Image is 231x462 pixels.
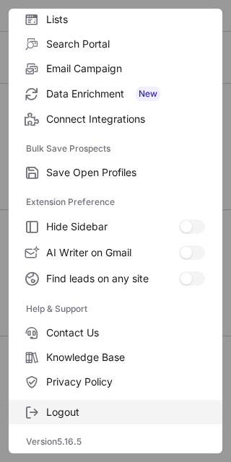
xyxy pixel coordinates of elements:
[26,297,205,321] label: Help & Support
[9,7,222,32] label: Lists
[9,266,222,292] label: Find leads on any site
[9,32,222,56] label: Search Portal
[46,62,205,75] span: Email Campaign
[9,160,222,185] label: Save Open Profiles
[9,321,222,345] label: Contact Us
[46,113,205,126] span: Connect Integrations
[46,375,205,388] span: Privacy Policy
[9,107,222,131] label: Connect Integrations
[46,220,179,233] span: Hide Sidebar
[46,166,205,179] span: Save Open Profiles
[136,87,160,101] span: New
[9,430,222,453] div: Version 5.16.5
[46,13,205,26] span: Lists
[46,326,205,339] span: Contact Us
[26,137,205,160] label: Bulk Save Prospects
[46,38,205,51] span: Search Portal
[9,345,222,370] label: Knowledge Base
[46,351,205,364] span: Knowledge Base
[46,246,179,259] span: AI Writer on Gmail
[9,81,222,107] label: Data Enrichment New
[9,370,222,394] label: Privacy Policy
[9,400,222,424] label: Logout
[9,214,222,240] label: Hide Sidebar
[9,240,222,266] label: AI Writer on Gmail
[9,56,222,81] label: Email Campaign
[46,272,179,285] span: Find leads on any site
[26,191,205,214] label: Extension Preference
[46,87,205,101] span: Data Enrichment
[46,406,205,419] span: Logout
